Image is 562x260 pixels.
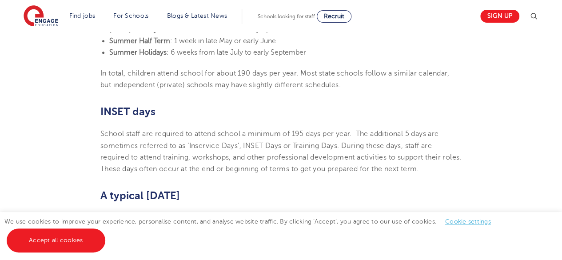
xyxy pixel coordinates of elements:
[4,218,500,244] span: We use cookies to improve your experience, personalise content, and analyse website traffic. By c...
[167,48,306,56] span: : 6 weeks from late July to early September
[7,228,105,252] a: Accept all cookies
[100,130,462,173] span: School staff are required to attend school a minimum of 195 days per year. The additional 5 days ...
[445,218,491,225] a: Cookie settings
[69,12,96,19] a: Find jobs
[113,12,148,19] a: For Schools
[109,25,160,33] b: [DATE] Holidays
[324,13,344,20] span: Recruit
[109,37,170,45] b: Summer Half Term
[160,25,276,33] span: : 2 weeks in late March or early April
[480,10,519,23] a: Sign up
[167,12,227,19] a: Blogs & Latest News
[170,37,276,45] span: : 1 week in late May or early June
[317,10,351,23] a: Recruit
[100,189,180,202] b: A typical [DATE]
[258,13,315,20] span: Schools looking for staff
[109,48,167,56] b: Summer Holidays
[24,5,58,28] img: Engage Education
[100,105,155,118] b: INSET days
[100,69,449,89] span: In total, children attend school for about 190 days per year. Most state schools follow a similar...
